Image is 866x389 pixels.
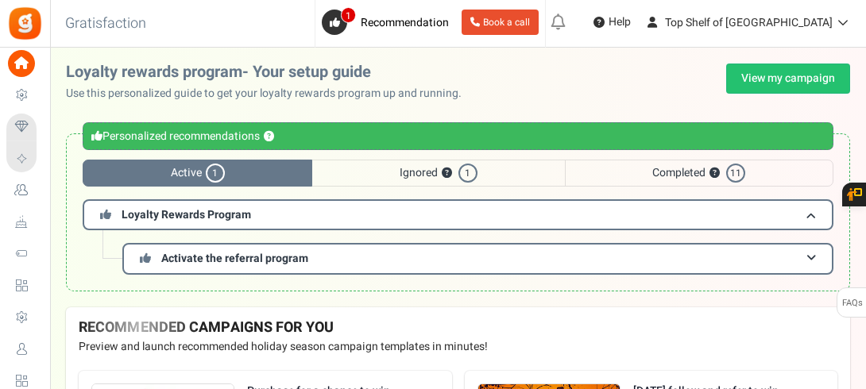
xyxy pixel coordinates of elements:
[161,250,308,267] span: Activate the referral program
[122,206,251,223] span: Loyalty Rewards Program
[83,160,312,187] span: Active
[83,122,833,150] div: Personalized recommendations
[709,168,720,179] button: ?
[341,7,356,23] span: 1
[841,288,863,318] span: FAQs
[726,164,745,183] span: 11
[79,339,837,355] p: Preview and launch recommended holiday season campaign templates in minutes!
[48,8,164,40] h3: Gratisfaction
[605,14,631,30] span: Help
[7,6,43,41] img: Gratisfaction
[587,10,637,35] a: Help
[442,168,452,179] button: ?
[565,160,833,187] span: Completed
[66,86,474,102] p: Use this personalized guide to get your loyalty rewards program up and running.
[361,14,449,31] span: Recommendation
[462,10,539,35] a: Book a call
[79,320,837,336] h4: RECOMMENDED CAMPAIGNS FOR YOU
[206,164,225,183] span: 1
[665,14,833,31] span: Top Shelf of [GEOGRAPHIC_DATA]
[458,164,477,183] span: 1
[322,10,455,35] a: 1 Recommendation
[312,160,564,187] span: Ignored
[726,64,850,94] a: View my campaign
[66,64,474,81] h2: Loyalty rewards program- Your setup guide
[264,132,274,142] button: ?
